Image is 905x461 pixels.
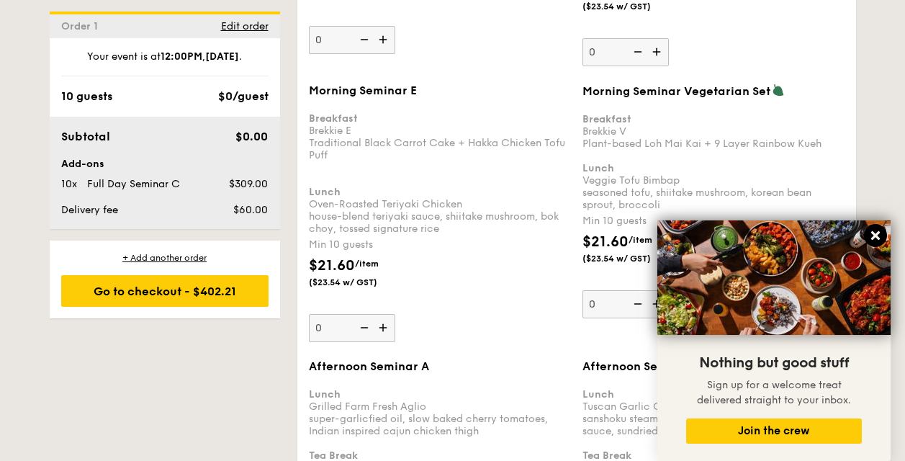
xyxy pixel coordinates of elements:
[582,214,845,228] div: Min 10 guests
[626,38,647,66] img: icon-reduce.1d2dbef1.svg
[582,233,629,251] span: $21.60
[309,359,429,373] span: Afternoon Seminar A
[61,252,269,264] div: + Add another order
[221,20,269,32] span: Edit order
[61,275,269,307] div: Go to checkout - $402.21
[626,290,647,318] img: icon-reduce.1d2dbef1.svg
[582,388,614,400] b: Lunch
[61,50,269,76] div: Your event is at , .
[582,101,845,211] div: Brekkie V Plant-based Loh Mai Kai + 9 Layer Rainbow Kueh Veggie Tofu Bimbap seasoned tofu, shiita...
[582,84,770,98] span: Morning Seminar Vegetarian Set
[309,314,395,342] input: Morning Seminar EBreakfastBrekkie ETraditional Black Carrot Cake + Hakka Chicken Tofu PuffLunchOv...
[61,130,110,143] span: Subtotal
[582,290,669,318] input: Morning Seminar Vegetarian SetBreakfastBrekkie VPlant-based Loh Mai Kai + 9 Layer Rainbow KuehLun...
[309,277,407,288] span: ($23.54 w/ GST)
[61,88,112,105] div: 10 guests
[582,359,702,373] span: Afternoon Seminar B
[686,419,862,444] button: Join the crew
[309,100,571,235] div: Brekkie E Traditional Black Carrot Cake + Hakka Chicken Tofu Puff Oven-Roasted Teriyaki Chicken h...
[647,38,669,66] img: icon-add.58712e84.svg
[309,84,417,97] span: Morning Seminar E
[81,177,212,192] div: Full Day Seminar C
[582,162,614,174] b: Lunch
[374,314,395,341] img: icon-add.58712e84.svg
[697,379,851,406] span: Sign up for a welcome treat delivered straight to your inbox.
[582,113,631,125] b: Breakfast
[309,388,341,400] b: Lunch
[355,259,379,269] span: /item
[309,26,395,54] input: Min 10 guests$21.60/item($23.54 w/ GST)
[582,1,680,12] span: ($23.54 w/ GST)
[657,220,891,335] img: DSC07876-Edit02-Large.jpeg
[582,38,669,66] input: Min 10 guests$21.60/item($23.54 w/ GST)
[61,20,104,32] span: Order 1
[309,186,341,198] b: Lunch
[772,84,785,97] img: icon-vegetarian.fe4039eb.svg
[582,253,680,264] span: ($23.54 w/ GST)
[161,50,202,63] strong: 12:00PM
[235,130,268,143] span: $0.00
[629,235,652,245] span: /item
[352,26,374,53] img: icon-reduce.1d2dbef1.svg
[864,224,887,247] button: Close
[233,204,268,216] span: $60.00
[205,50,239,63] strong: [DATE]
[699,354,849,372] span: Nothing but good stuff
[374,26,395,53] img: icon-add.58712e84.svg
[61,157,269,171] div: Add-ons
[352,314,374,341] img: icon-reduce.1d2dbef1.svg
[309,238,571,252] div: Min 10 guests
[309,257,355,274] span: $21.60
[218,88,269,105] div: $0/guest
[61,204,118,216] span: Delivery fee
[55,177,81,192] div: 10x
[309,112,358,125] b: Breakfast
[647,290,669,318] img: icon-add.58712e84.svg
[229,178,268,190] span: $309.00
